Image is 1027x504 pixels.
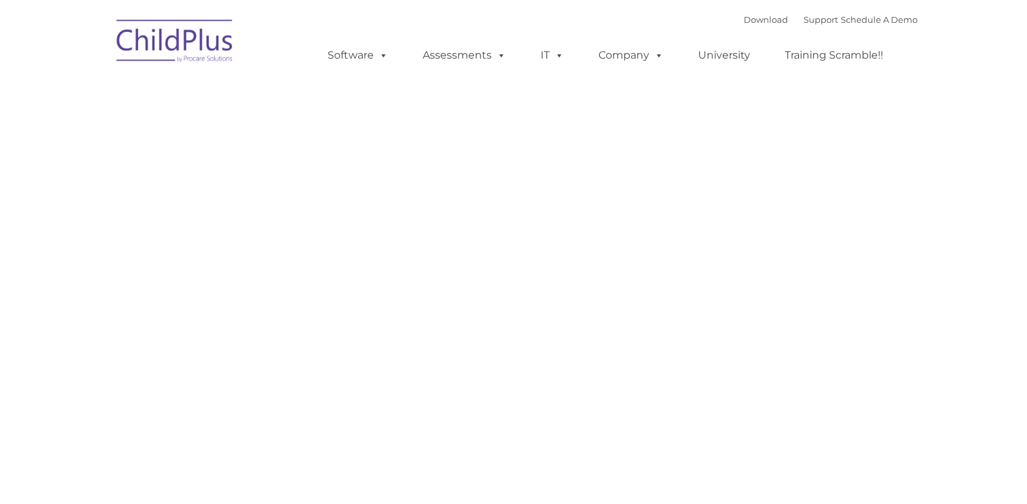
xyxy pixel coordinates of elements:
[315,42,401,68] a: Software
[110,10,240,76] img: ChildPlus by Procare Solutions
[841,14,918,25] a: Schedule A Demo
[410,42,519,68] a: Assessments
[744,14,918,25] font: |
[772,42,896,68] a: Training Scramble!!
[528,42,577,68] a: IT
[804,14,838,25] a: Support
[585,42,677,68] a: Company
[744,14,788,25] a: Download
[685,42,763,68] a: University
